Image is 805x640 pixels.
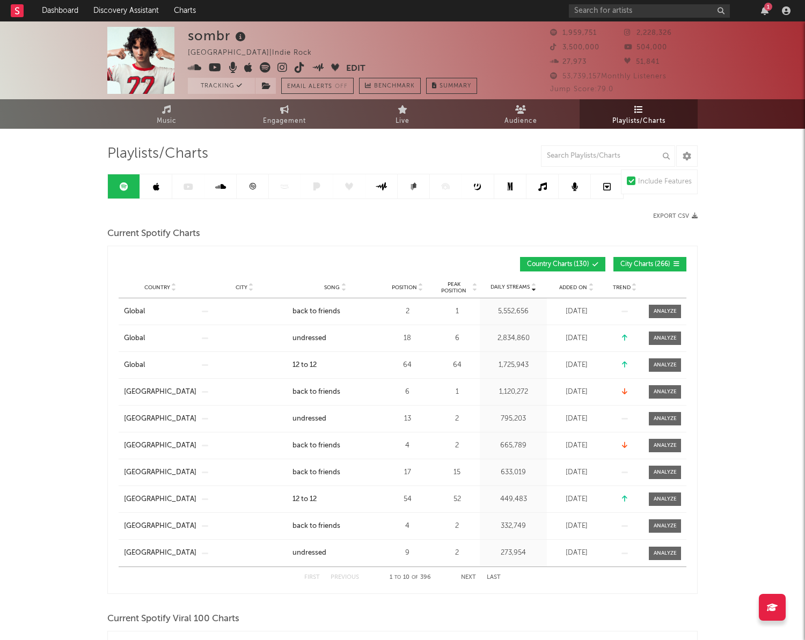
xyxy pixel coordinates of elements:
[482,387,544,398] div: 1,120,272
[124,414,196,424] a: [GEOGRAPHIC_DATA]
[437,548,477,558] div: 2
[383,387,431,398] div: 6
[383,548,431,558] div: 9
[346,62,365,76] button: Edit
[188,27,248,45] div: sombr
[482,521,544,532] div: 332,749
[188,47,324,60] div: [GEOGRAPHIC_DATA] | Indie Rock
[624,44,667,51] span: 504,000
[124,440,196,451] a: [GEOGRAPHIC_DATA]
[482,467,544,478] div: 633,019
[440,83,471,89] span: Summary
[263,115,306,128] span: Engagement
[383,360,431,371] div: 64
[292,360,317,371] div: 12 to 12
[359,78,421,94] a: Benchmark
[482,548,544,558] div: 273,954
[550,521,603,532] div: [DATE]
[292,440,378,451] a: back to friends
[580,99,698,129] a: Playlists/Charts
[426,78,477,94] button: Summary
[550,73,667,80] span: 53,739,157 Monthly Listeners
[292,440,340,451] div: back to friends
[541,145,675,167] input: Search Playlists/Charts
[437,414,477,424] div: 2
[491,283,530,291] span: Daily Streams
[437,306,477,317] div: 1
[292,333,378,344] a: undressed
[124,521,196,532] div: [GEOGRAPHIC_DATA]
[124,494,196,505] a: [GEOGRAPHIC_DATA]
[188,78,255,94] button: Tracking
[482,306,544,317] div: 5,552,656
[292,387,378,398] a: back to friends
[550,467,603,478] div: [DATE]
[550,548,603,558] div: [DATE]
[383,494,431,505] div: 54
[569,4,730,18] input: Search for artists
[107,148,208,160] span: Playlists/Charts
[624,30,672,36] span: 2,228,326
[380,571,440,584] div: 1 10 396
[482,414,544,424] div: 795,203
[292,467,340,478] div: back to friends
[292,333,326,344] div: undressed
[225,99,343,129] a: Engagement
[292,414,378,424] a: undressed
[107,613,239,626] span: Current Spotify Viral 100 Charts
[292,360,378,371] a: 12 to 12
[437,440,477,451] div: 2
[559,284,587,291] span: Added On
[437,281,471,294] span: Peak Position
[304,575,320,580] button: First
[107,227,200,240] span: Current Spotify Charts
[292,494,317,505] div: 12 to 12
[761,6,769,15] button: 1
[236,284,247,291] span: City
[383,414,431,424] div: 13
[383,467,431,478] div: 17
[124,548,196,558] div: [GEOGRAPHIC_DATA]
[550,360,603,371] div: [DATE]
[482,440,544,451] div: 665,789
[620,261,670,268] span: City Charts ( 266 )
[550,306,603,317] div: [DATE]
[383,333,431,344] div: 18
[124,360,145,371] div: Global
[550,387,603,398] div: [DATE]
[462,99,580,129] a: Audience
[281,78,354,94] button: Email AlertsOff
[383,306,431,317] div: 2
[437,360,477,371] div: 64
[550,58,587,65] span: 27,973
[612,115,665,128] span: Playlists/Charts
[624,58,660,65] span: 51,841
[638,175,692,188] div: Include Features
[292,521,378,532] a: back to friends
[437,494,477,505] div: 52
[124,360,196,371] a: Global
[394,575,401,580] span: to
[527,261,589,268] span: Country Charts ( 130 )
[550,44,599,51] span: 3,500,000
[487,575,501,580] button: Last
[292,306,378,317] a: back to friends
[482,360,544,371] div: 1,725,943
[144,284,170,291] span: Country
[107,99,225,129] a: Music
[550,86,613,93] span: Jump Score: 79.0
[461,575,476,580] button: Next
[383,440,431,451] div: 4
[764,3,772,11] div: 1
[383,521,431,532] div: 4
[504,115,537,128] span: Audience
[124,467,196,478] a: [GEOGRAPHIC_DATA]
[292,548,378,558] a: undressed
[343,99,462,129] a: Live
[292,548,326,558] div: undressed
[124,387,196,398] a: [GEOGRAPHIC_DATA]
